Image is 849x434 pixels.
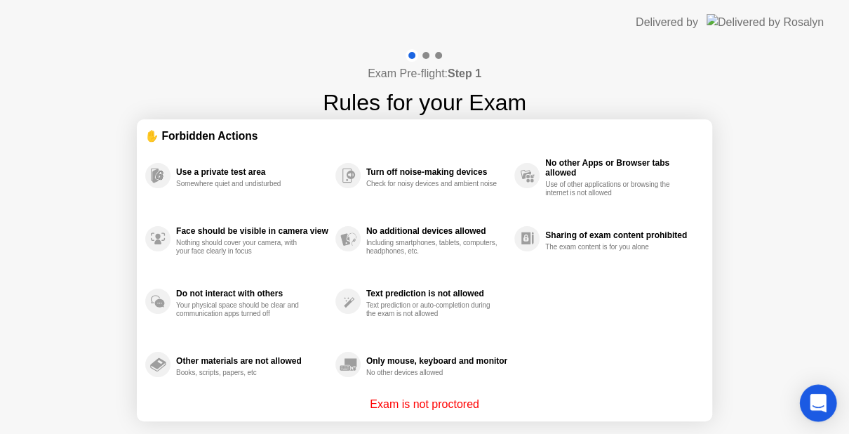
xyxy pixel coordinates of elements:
[366,226,507,236] div: No additional devices allowed
[176,167,328,177] div: Use a private test area
[800,385,837,422] div: Open Intercom Messenger
[366,369,499,377] div: No other devices allowed
[366,301,499,318] div: Text prediction or auto-completion during the exam is not allowed
[176,180,309,188] div: Somewhere quiet and undisturbed
[368,65,481,82] h4: Exam Pre-flight:
[370,396,479,413] p: Exam is not proctored
[176,301,309,318] div: Your physical space should be clear and communication apps turned off
[366,356,507,366] div: Only mouse, keyboard and monitor
[145,128,704,144] div: ✋ Forbidden Actions
[366,239,499,256] div: Including smartphones, tablets, computers, headphones, etc.
[176,226,328,236] div: Face should be visible in camera view
[707,14,824,30] img: Delivered by Rosalyn
[545,180,678,197] div: Use of other applications or browsing the internet is not allowed
[176,239,309,256] div: Nothing should cover your camera, with your face clearly in focus
[176,369,309,377] div: Books, scripts, papers, etc
[176,289,328,298] div: Do not interact with others
[545,230,697,240] div: Sharing of exam content prohibited
[448,67,481,79] b: Step 1
[545,158,697,178] div: No other Apps or Browser tabs allowed
[176,356,328,366] div: Other materials are not allowed
[636,14,698,31] div: Delivered by
[323,86,526,119] h1: Rules for your Exam
[545,243,678,251] div: The exam content is for you alone
[366,167,507,177] div: Turn off noise-making devices
[366,289,507,298] div: Text prediction is not allowed
[366,180,499,188] div: Check for noisy devices and ambient noise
